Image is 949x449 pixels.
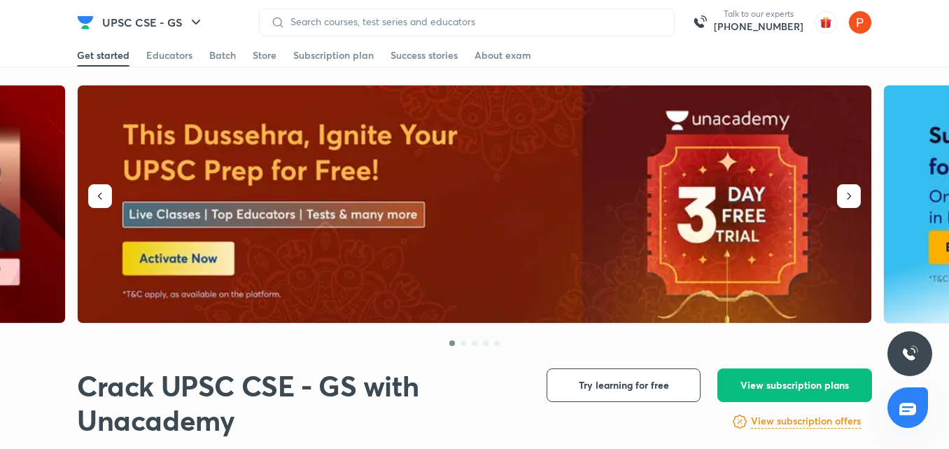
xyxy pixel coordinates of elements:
img: call-us [686,8,714,36]
a: Subscription plan [293,44,374,67]
a: Store [253,44,276,67]
h1: Crack UPSC CSE - GS with Unacademy [77,368,524,437]
img: ttu [901,345,918,362]
div: Get started [77,48,129,62]
button: View subscription plans [717,368,872,402]
div: Batch [209,48,236,62]
button: Try learning for free [547,368,701,402]
span: Try learning for free [579,378,669,392]
img: Company Logo [77,14,94,31]
a: Batch [209,44,236,67]
div: Store [253,48,276,62]
p: Talk to our experts [714,8,803,20]
img: avatar [815,11,837,34]
button: UPSC CSE - GS [94,8,213,36]
div: Educators [146,48,192,62]
div: About exam [474,48,531,62]
span: View subscription plans [740,378,849,392]
a: About exam [474,44,531,67]
h6: View subscription offers [751,414,861,429]
a: View subscription offers [751,413,861,430]
a: Educators [146,44,192,67]
a: Success stories [391,44,458,67]
input: Search courses, test series and educators [285,16,663,27]
a: [PHONE_NUMBER] [714,20,803,34]
a: Get started [77,44,129,67]
div: Success stories [391,48,458,62]
img: Pratiksha Patil [848,11,872,34]
div: Subscription plan [293,48,374,62]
